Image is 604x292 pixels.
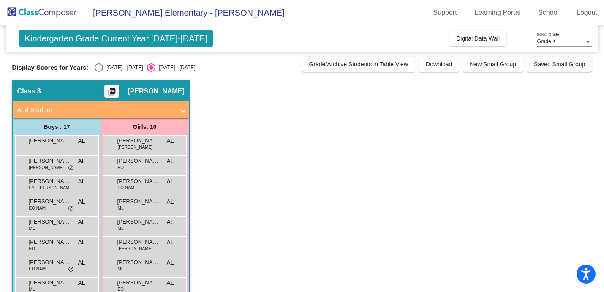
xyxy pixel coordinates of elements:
span: New Small Group [470,61,516,68]
span: [PERSON_NAME] [118,246,152,252]
span: [PERSON_NAME] [117,136,160,145]
a: Logout [570,6,604,19]
button: Download [419,57,459,72]
span: ML [118,205,124,211]
span: [PERSON_NAME] [29,278,71,287]
span: AL [166,197,174,206]
div: Boys : 17 [13,118,101,135]
span: AL [166,177,174,186]
span: AL [166,136,174,145]
span: [PERSON_NAME] [117,258,160,267]
span: EO NAM [29,266,46,272]
mat-panel-title: Add Student [17,105,174,115]
span: ML [118,225,124,232]
a: School [531,6,566,19]
button: New Small Group [463,57,523,72]
button: Grade/Archive Students in Table View [302,57,415,72]
div: Girls: 10 [101,118,189,135]
button: Saved Small Group [527,57,592,72]
span: [PERSON_NAME] [29,136,71,145]
span: [PERSON_NAME] [117,218,160,226]
span: Saved Small Group [534,61,585,68]
span: Grade/Archive Students in Table View [309,61,408,68]
mat-icon: picture_as_pdf [107,87,117,99]
span: AL [78,136,85,145]
span: do_not_disturb_alt [68,266,74,273]
span: AL [166,258,174,267]
a: Support [427,6,464,19]
span: Grade K [537,38,556,44]
div: [DATE] - [DATE] [103,64,143,71]
span: AL [78,157,85,166]
span: ML [118,266,124,272]
mat-radio-group: Select an option [95,63,195,72]
span: [PERSON_NAME] [PERSON_NAME] [29,177,71,186]
div: [DATE] - [DATE] [155,64,195,71]
span: [PERSON_NAME] [29,218,71,226]
span: [PERSON_NAME] [29,197,71,206]
span: Digital Data Wall [456,35,500,42]
span: Download [426,61,452,68]
span: AL [166,238,174,247]
span: EO [29,246,35,252]
span: [PERSON_NAME] [117,197,160,206]
button: Digital Data Wall [449,31,506,46]
span: [PERSON_NAME] [29,238,71,246]
span: [PERSON_NAME] [117,177,160,186]
span: EYE [PERSON_NAME] [29,185,73,191]
mat-expansion-panel-header: Add Student [13,101,189,118]
button: Print Students Details [104,85,119,98]
span: ML [29,225,35,232]
span: EO NAM [118,185,134,191]
span: [PERSON_NAME] [117,278,160,287]
span: AL [78,197,85,206]
span: Class 3 [17,87,41,96]
span: [PERSON_NAME] [117,157,160,165]
span: Kindergarten Grade Current Year [DATE]-[DATE] [19,30,214,47]
span: EO [118,164,124,171]
a: Learning Portal [468,6,528,19]
span: Display Scores for Years: [12,64,89,71]
span: [PERSON_NAME] [29,157,71,165]
span: [PERSON_NAME] [29,164,64,171]
span: do_not_disturb_alt [68,205,74,212]
span: [PERSON_NAME] [29,258,71,267]
span: AL [78,218,85,227]
span: do_not_disturb_alt [68,165,74,172]
span: [PERSON_NAME] [118,144,152,150]
span: AL [78,177,85,186]
span: [PERSON_NAME] Elementary - [PERSON_NAME] [84,6,284,19]
span: AL [166,157,174,166]
span: AL [166,278,174,287]
span: AL [78,238,85,247]
span: [PERSON_NAME] [128,87,184,96]
span: AL [78,258,85,267]
span: [PERSON_NAME] [117,238,160,246]
span: AL [78,278,85,287]
span: EO NAM [29,205,46,211]
span: AL [166,218,174,227]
